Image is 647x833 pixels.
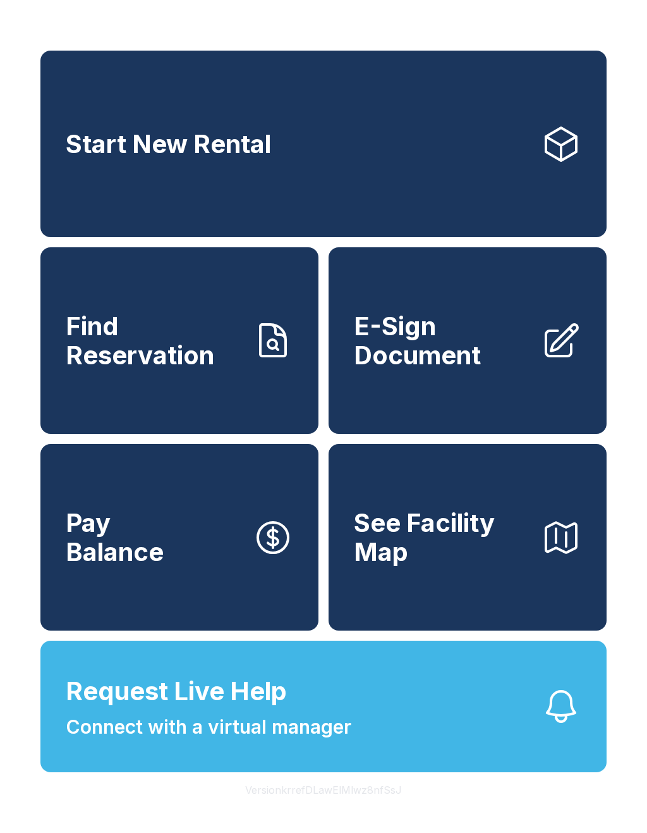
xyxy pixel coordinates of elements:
[40,247,318,434] a: Find Reservation
[40,641,607,772] button: Request Live HelpConnect with a virtual manager
[354,312,531,369] span: E-Sign Document
[66,312,243,369] span: Find Reservation
[66,130,271,159] span: Start New Rental
[66,509,164,566] span: Pay Balance
[354,509,531,566] span: See Facility Map
[329,444,607,631] button: See Facility Map
[66,672,287,710] span: Request Live Help
[235,772,412,808] button: VersionkrrefDLawElMlwz8nfSsJ
[40,51,607,237] a: Start New Rental
[40,444,318,631] button: PayBalance
[66,713,351,741] span: Connect with a virtual manager
[329,247,607,434] a: E-Sign Document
